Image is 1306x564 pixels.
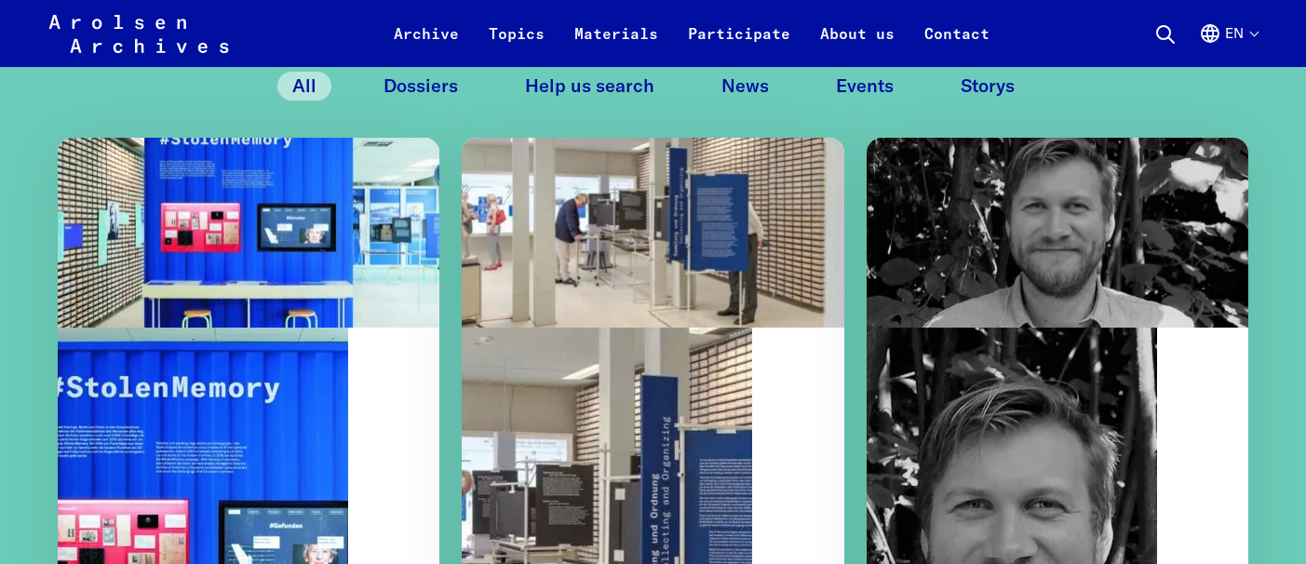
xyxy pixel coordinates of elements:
[805,22,909,67] a: About us
[58,72,1249,101] div: Filter:
[474,22,559,67] a: Topics
[379,22,474,67] a: Archive
[946,72,1030,101] button: Storys
[1199,22,1258,67] button: English, language selection
[379,11,1004,56] nav: Primary
[369,72,473,101] button: Dossiers
[277,72,331,101] button: All
[821,72,909,101] button: Events
[559,22,673,67] a: Materials
[909,22,1004,67] a: Contact
[707,72,784,101] button: News
[673,22,805,67] a: Participate
[510,72,669,101] button: Help us search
